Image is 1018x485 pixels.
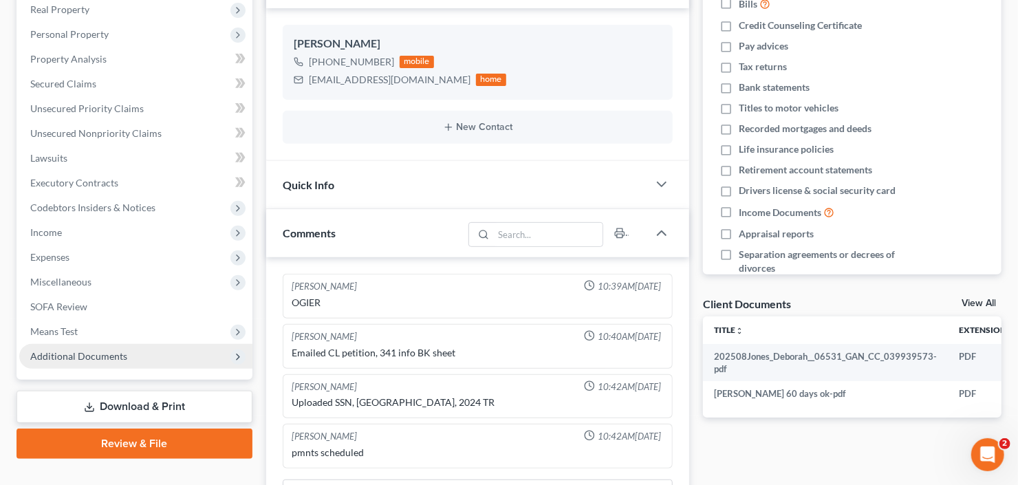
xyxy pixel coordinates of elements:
[294,122,662,133] button: New Contact
[739,80,810,94] span: Bank statements
[30,301,87,312] span: SOFA Review
[292,446,664,460] div: pmnts scheduled
[309,73,470,87] div: [EMAIL_ADDRESS][DOMAIN_NAME]
[739,19,862,32] span: Credit Counseling Certificate
[598,280,661,293] span: 10:39AM[DATE]
[30,78,96,89] span: Secured Claims
[30,152,67,164] span: Lawsuits
[292,280,357,293] div: [PERSON_NAME]
[999,438,1010,449] span: 2
[598,430,661,443] span: 10:42AM[DATE]
[703,344,948,382] td: 202508Jones_Deborah__06531_GAN_CC_039939573-pdf
[294,36,662,52] div: [PERSON_NAME]
[292,396,664,409] div: Uploaded SSN, [GEOGRAPHIC_DATA], 2024 TR
[30,251,69,263] span: Expenses
[292,330,357,343] div: [PERSON_NAME]
[739,248,915,275] span: Separation agreements or decrees of divorces
[598,380,661,394] span: 10:42AM[DATE]
[283,178,334,191] span: Quick Info
[30,325,78,337] span: Means Test
[19,72,252,96] a: Secured Claims
[30,103,144,114] span: Unsecured Priority Claims
[959,325,1015,335] a: Extensionunfold_more
[400,56,434,68] div: mobile
[739,101,838,115] span: Titles to motor vehicles
[309,55,394,69] div: [PHONE_NUMBER]
[19,47,252,72] a: Property Analysis
[30,226,62,238] span: Income
[292,430,357,443] div: [PERSON_NAME]
[19,294,252,319] a: SOFA Review
[19,96,252,121] a: Unsecured Priority Claims
[494,223,603,246] input: Search...
[30,276,91,288] span: Miscellaneous
[30,127,162,139] span: Unsecured Nonpriority Claims
[30,177,118,188] span: Executory Contracts
[17,429,252,459] a: Review & File
[739,60,787,74] span: Tax returns
[292,346,664,360] div: Emailed CL petition, 341 info BK sheet
[30,53,107,65] span: Property Analysis
[19,146,252,171] a: Lawsuits
[739,184,896,197] span: Drivers license & social security card
[476,74,506,86] div: home
[739,142,834,156] span: Life insurance policies
[714,325,744,335] a: Titleunfold_more
[19,121,252,146] a: Unsecured Nonpriority Claims
[735,327,744,335] i: unfold_more
[962,299,996,308] a: View All
[17,391,252,423] a: Download & Print
[739,39,788,53] span: Pay advices
[30,28,109,40] span: Personal Property
[30,3,89,15] span: Real Property
[739,206,821,219] span: Income Documents
[19,171,252,195] a: Executory Contracts
[739,227,814,241] span: Appraisal reports
[739,122,871,136] span: Recorded mortgages and deeds
[703,297,791,311] div: Client Documents
[30,202,155,213] span: Codebtors Insiders & Notices
[598,330,661,343] span: 10:40AM[DATE]
[971,438,1004,471] iframe: Intercom live chat
[703,381,948,406] td: [PERSON_NAME] 60 days ok-pdf
[292,296,664,310] div: OGIER
[30,350,127,362] span: Additional Documents
[739,163,872,177] span: Retirement account statements
[292,380,357,394] div: [PERSON_NAME]
[283,226,336,239] span: Comments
